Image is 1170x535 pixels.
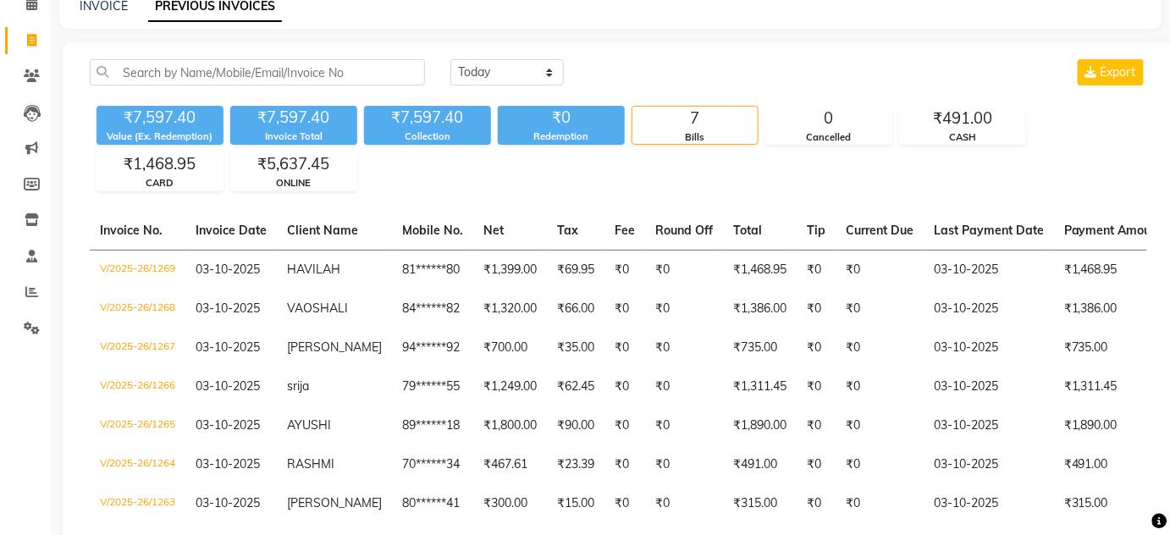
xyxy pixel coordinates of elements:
td: ₹1,468.95 [723,250,797,290]
div: 7 [632,107,758,130]
td: ₹1,800.00 [473,406,547,445]
td: ₹0 [836,290,924,328]
div: CARD [97,176,223,190]
div: Bills [632,130,758,145]
td: ₹0 [836,484,924,523]
td: ₹66.00 [547,290,604,328]
td: ₹1,311.45 [723,367,797,406]
td: ₹0 [836,328,924,367]
div: ₹7,597.40 [230,106,357,130]
div: ₹7,597.40 [97,106,224,130]
span: Tax [557,223,578,238]
span: 03-10-2025 [196,456,260,472]
td: ₹0 [645,406,723,445]
td: ₹467.61 [473,445,547,484]
span: Mobile No. [402,223,463,238]
td: 03-10-2025 [924,484,1054,523]
td: ₹735.00 [723,328,797,367]
td: ₹0 [797,250,836,290]
td: ₹491.00 [723,445,797,484]
div: CASH [900,130,1025,145]
div: Redemption [498,130,625,144]
td: ₹0 [604,484,645,523]
td: ₹0 [604,290,645,328]
td: ₹0 [645,445,723,484]
td: ₹0 [645,290,723,328]
td: ₹1,320.00 [473,290,547,328]
button: Export [1078,59,1144,85]
td: ₹0 [836,367,924,406]
td: ₹0 [836,250,924,290]
div: Cancelled [766,130,891,145]
td: ₹1,890.00 [723,406,797,445]
span: [PERSON_NAME] [287,495,382,510]
div: ₹7,597.40 [364,106,491,130]
td: V/2025-26/1267 [90,328,185,367]
td: ₹35.00 [547,328,604,367]
td: ₹0 [645,484,723,523]
span: 03-10-2025 [196,495,260,510]
td: ₹0 [604,406,645,445]
div: Value (Ex. Redemption) [97,130,224,144]
td: ₹0 [797,328,836,367]
span: 03-10-2025 [196,378,260,394]
span: srija [287,378,309,394]
td: ₹0 [604,250,645,290]
span: Net [483,223,504,238]
td: ₹90.00 [547,406,604,445]
div: ONLINE [231,176,356,190]
span: 03-10-2025 [196,301,260,316]
td: ₹0 [797,367,836,406]
span: Current Due [846,223,913,238]
td: ₹1,386.00 [723,290,797,328]
td: ₹0 [797,406,836,445]
td: ₹0 [836,406,924,445]
div: 0 [766,107,891,130]
span: HAVILAH [287,262,340,277]
td: V/2025-26/1269 [90,250,185,290]
td: ₹0 [645,250,723,290]
span: Invoice No. [100,223,163,238]
div: ₹491.00 [900,107,1025,130]
span: Total [733,223,762,238]
td: ₹0 [797,290,836,328]
span: RASHMI [287,456,334,472]
span: Fee [615,223,635,238]
span: AYUSHI [287,417,331,433]
td: ₹0 [604,445,645,484]
td: ₹23.39 [547,445,604,484]
td: ₹700.00 [473,328,547,367]
td: V/2025-26/1264 [90,445,185,484]
input: Search by Name/Mobile/Email/Invoice No [90,59,425,85]
td: 03-10-2025 [924,290,1054,328]
td: ₹0 [836,445,924,484]
td: ₹0 [604,328,645,367]
div: ₹5,637.45 [231,152,356,176]
td: 03-10-2025 [924,406,1054,445]
td: ₹62.45 [547,367,604,406]
span: [PERSON_NAME] [287,339,382,355]
td: V/2025-26/1263 [90,484,185,523]
td: ₹300.00 [473,484,547,523]
td: ₹1,249.00 [473,367,547,406]
td: ₹0 [645,328,723,367]
div: ₹0 [498,106,625,130]
td: 03-10-2025 [924,328,1054,367]
div: Collection [364,130,491,144]
td: 03-10-2025 [924,445,1054,484]
span: 03-10-2025 [196,339,260,355]
div: Invoice Total [230,130,357,144]
td: 03-10-2025 [924,367,1054,406]
td: ₹69.95 [547,250,604,290]
span: Invoice Date [196,223,267,238]
span: 03-10-2025 [196,417,260,433]
span: Client Name [287,223,358,238]
span: 03-10-2025 [196,262,260,277]
td: ₹0 [797,484,836,523]
td: ₹315.00 [723,484,797,523]
span: Round Off [655,223,713,238]
td: 03-10-2025 [924,250,1054,290]
td: ₹15.00 [547,484,604,523]
span: Tip [807,223,825,238]
span: VAOSHALI [287,301,348,316]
